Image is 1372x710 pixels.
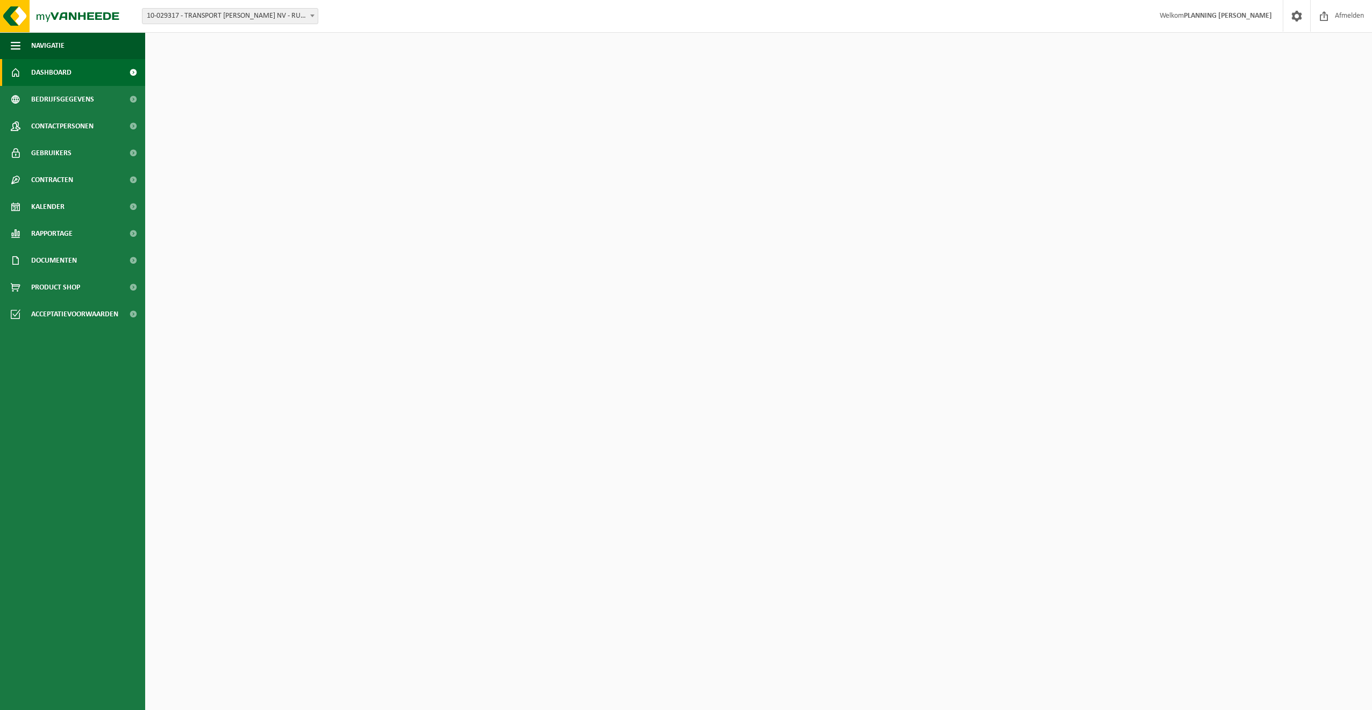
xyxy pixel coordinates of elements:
span: Navigatie [31,32,65,59]
span: Product Shop [31,274,80,301]
span: Bedrijfsgegevens [31,86,94,113]
span: 10-029317 - TRANSPORT L. JANSSENS NV - RUMST [142,9,318,24]
span: Acceptatievoorwaarden [31,301,118,328]
span: Contracten [31,166,73,193]
span: Contactpersonen [31,113,94,140]
span: Documenten [31,247,77,274]
span: Dashboard [31,59,72,86]
span: Rapportage [31,220,73,247]
span: Kalender [31,193,65,220]
span: Gebruikers [31,140,72,166]
strong: PLANNING [PERSON_NAME] [1184,12,1272,20]
span: 10-029317 - TRANSPORT L. JANSSENS NV - RUMST [142,8,318,24]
